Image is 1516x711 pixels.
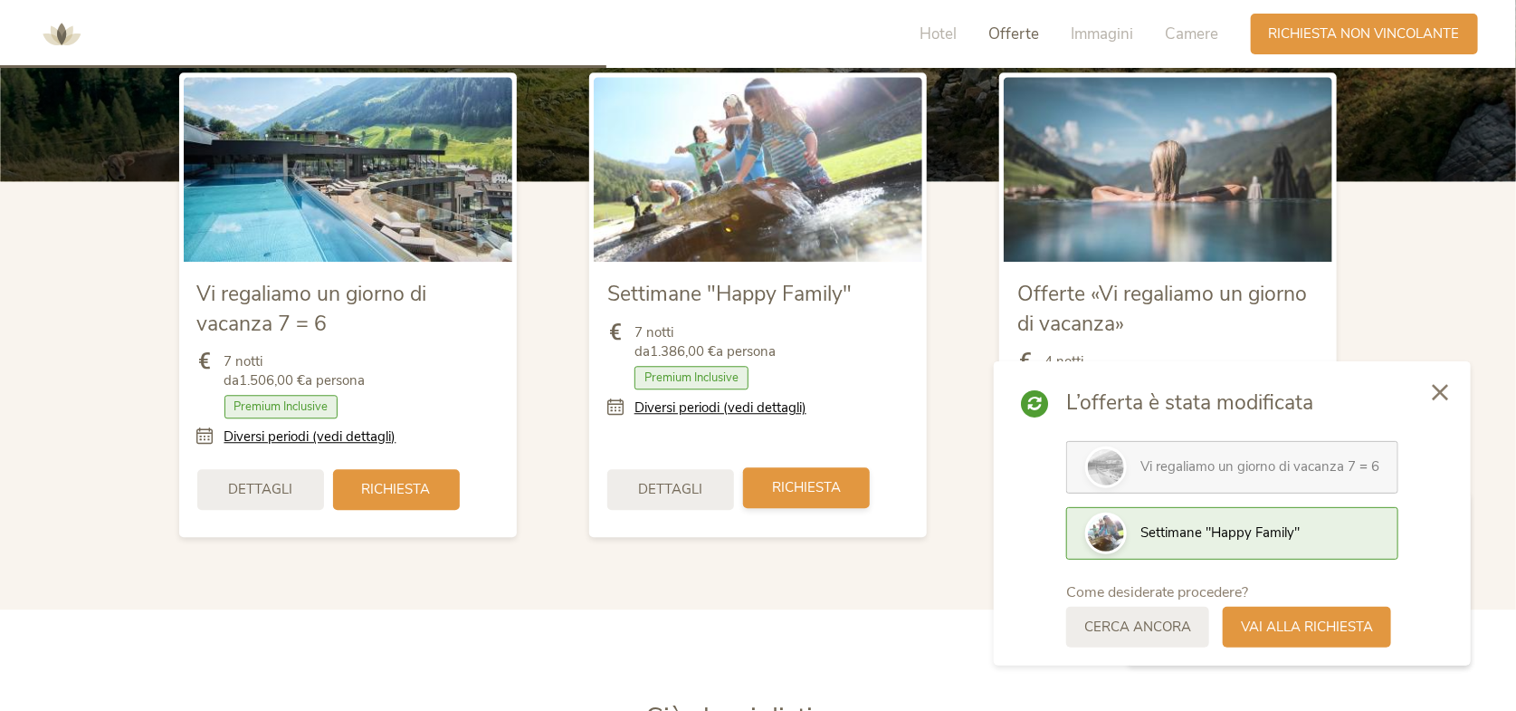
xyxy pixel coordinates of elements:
span: 7 notti da a persona [634,323,776,361]
img: Offerte «Vi regaliamo un giorno di vacanza» [1004,77,1332,262]
span: Offerte [989,24,1040,44]
b: 1.386,00 € [650,342,716,360]
span: Camere [1166,24,1219,44]
span: Come desiderate procedere? [1066,582,1248,602]
span: Settimane "Happy Family" [1140,524,1300,542]
span: Offerte «Vi regaliamo un giorno di vacanza» [1017,280,1307,337]
img: AMONTI & LUNARIS Wellnessresort [34,7,89,62]
span: Vi regaliamo un giorno di vacanza 7 = 6 [1140,457,1379,476]
a: AMONTI & LUNARIS Wellnessresort [34,27,89,40]
span: Dettagli [638,480,702,499]
a: Diversi periodi (vedi dettagli) [224,428,396,447]
span: Richiesta non vincolante [1269,24,1460,43]
span: 4 notti da a persona [1044,352,1175,390]
span: Vai alla richiesta [1241,618,1373,637]
span: Premium Inclusive [224,395,338,418]
span: Settimane "Happy Family" [607,280,852,308]
span: Dettagli [228,480,292,499]
span: Richiesta [362,480,431,499]
span: Vi regaliamo un giorno di vacanza 7 = 6 [197,280,427,337]
span: Richiesta [772,478,841,497]
span: Premium Inclusive [634,366,748,389]
span: L’offerta è stata modificata [1066,389,1398,418]
span: Hotel [920,24,958,44]
img: Settimane "Happy Family" [594,77,922,262]
img: Vi regaliamo un giorno di vacanza 7 = 6 [184,77,512,262]
img: Preview [1088,449,1124,485]
span: 7 notti da a persona [224,352,366,390]
img: Preview [1088,515,1124,552]
span: Immagini [1072,24,1134,44]
a: Diversi periodi (vedi dettagli) [634,399,806,418]
b: 1.506,00 € [240,371,306,389]
span: Cerca ancora [1084,618,1191,637]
